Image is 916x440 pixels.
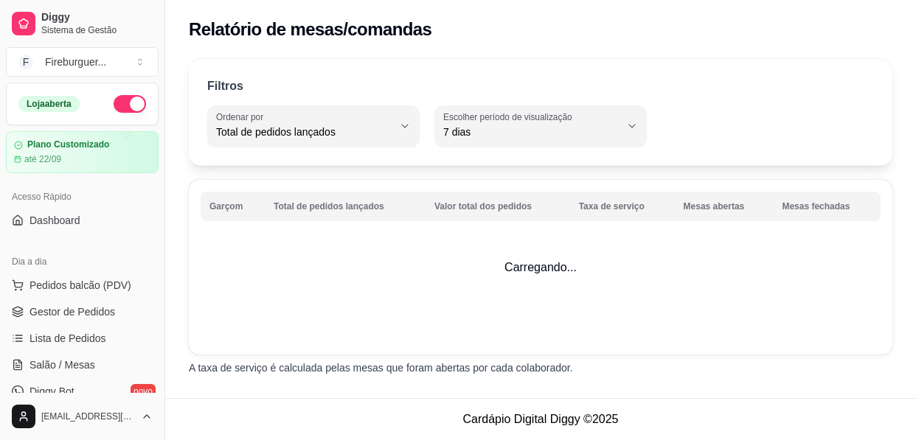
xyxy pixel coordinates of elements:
span: Lista de Pedidos [30,331,106,346]
button: Select a team [6,47,159,77]
div: Loja aberta [18,96,80,112]
label: Ordenar por [216,111,268,123]
div: Dia a dia [6,250,159,273]
a: Gestor de Pedidos [6,300,159,324]
button: [EMAIL_ADDRESS][DOMAIN_NAME] [6,399,159,434]
article: até 22/09 [24,153,61,165]
h2: Relatório de mesas/comandas [189,18,431,41]
a: Dashboard [6,209,159,232]
button: Ordenar porTotal de pedidos lançados [207,105,420,147]
a: Diggy Botnovo [6,380,159,403]
label: Escolher período de visualização [443,111,577,123]
span: Sistema de Gestão [41,24,153,36]
p: Filtros [207,77,243,95]
span: Total de pedidos lançados [216,125,393,139]
span: F [18,55,33,69]
a: Plano Customizadoaté 22/09 [6,131,159,173]
span: Diggy Bot [30,384,74,399]
div: Acesso Rápido [6,185,159,209]
span: 7 dias [443,125,620,139]
a: DiggySistema de Gestão [6,6,159,41]
span: Diggy [41,11,153,24]
a: Lista de Pedidos [6,326,159,350]
p: A taxa de serviço é calculada pelas mesas que foram abertas por cada colaborador. [189,360,892,375]
span: Dashboard [30,213,80,228]
button: Alterar Status [114,95,146,113]
article: Plano Customizado [27,139,109,150]
span: Pedidos balcão (PDV) [30,278,131,293]
div: Fireburguer ... [45,55,106,69]
span: Gestor de Pedidos [30,304,115,319]
button: Escolher período de visualização7 dias [434,105,647,147]
span: [EMAIL_ADDRESS][DOMAIN_NAME] [41,411,135,422]
footer: Cardápio Digital Diggy © 2025 [165,398,916,440]
span: Salão / Mesas [30,357,95,372]
td: Carregando... [189,180,892,355]
a: Salão / Mesas [6,353,159,377]
button: Pedidos balcão (PDV) [6,273,159,297]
